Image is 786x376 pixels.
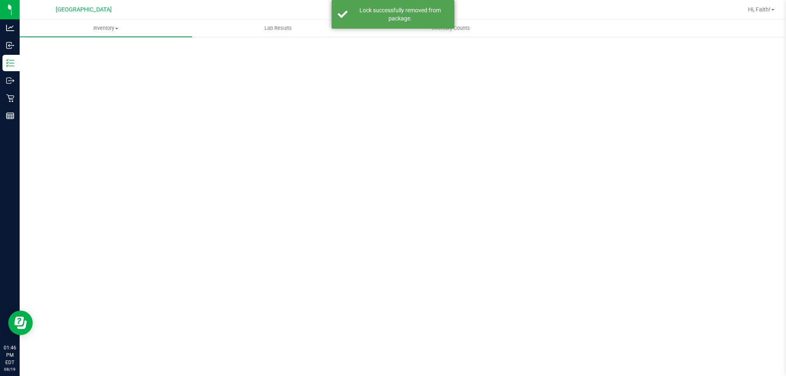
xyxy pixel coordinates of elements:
inline-svg: Inbound [6,41,14,50]
inline-svg: Retail [6,94,14,102]
span: Hi, Faith! [748,6,770,13]
a: Inventory [20,20,192,37]
a: Lab Results [192,20,364,37]
inline-svg: Reports [6,112,14,120]
inline-svg: Outbound [6,77,14,85]
span: Inventory [20,25,192,32]
span: [GEOGRAPHIC_DATA] [56,6,112,13]
span: Lab Results [253,25,303,32]
p: 08/19 [4,366,16,372]
inline-svg: Analytics [6,24,14,32]
inline-svg: Inventory [6,59,14,67]
iframe: Resource center [8,311,33,335]
div: Lock successfully removed from package. [352,6,448,23]
p: 01:46 PM EDT [4,344,16,366]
